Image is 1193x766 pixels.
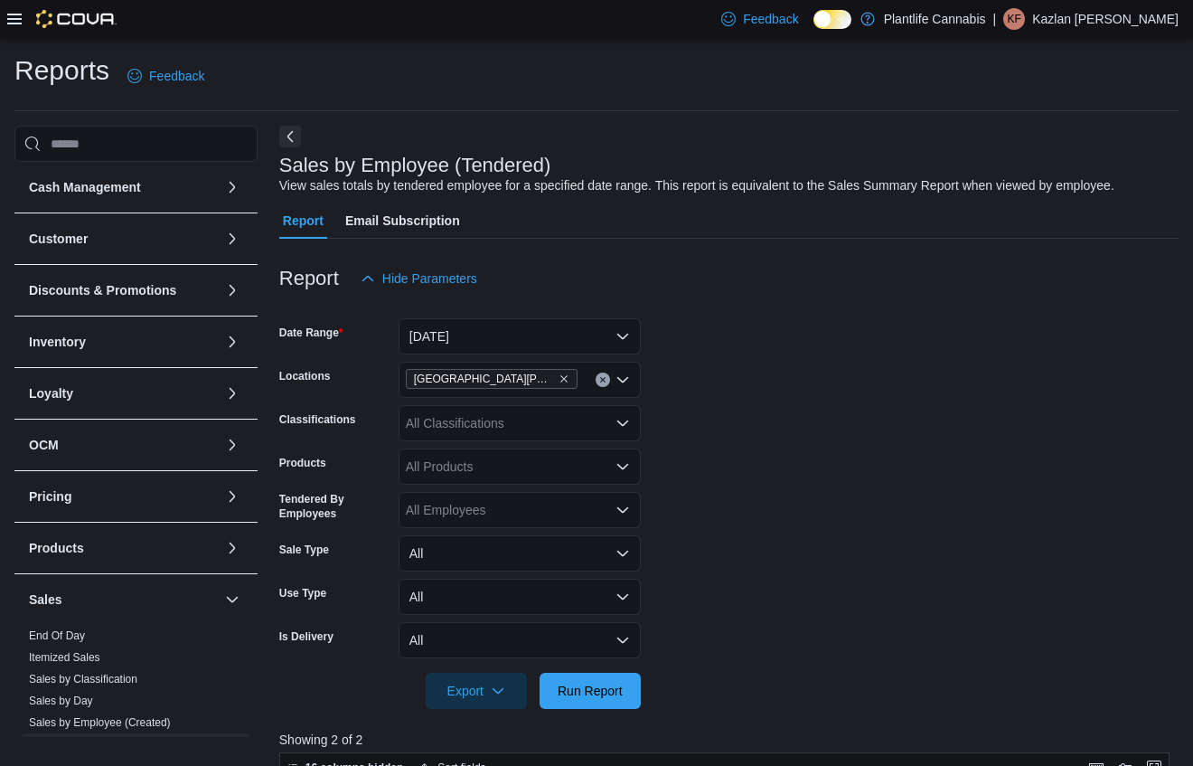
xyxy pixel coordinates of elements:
span: End Of Day [29,629,85,643]
button: Cash Management [29,178,218,196]
button: Clear input [596,373,610,387]
button: Sales [29,591,218,609]
span: Feedback [743,10,798,28]
span: Run Report [558,682,623,700]
button: Remove St. Albert - Erin Ridge from selection in this group [559,374,569,384]
button: Cash Management [221,176,243,198]
h3: Products [29,539,84,557]
button: Inventory [29,333,218,351]
label: Products [279,456,326,470]
button: All [399,622,641,658]
span: Report [283,203,324,239]
label: Use Type [279,586,326,601]
h3: Inventory [29,333,86,351]
a: End Of Day [29,629,85,642]
p: | [993,8,997,30]
button: Run Report [540,673,641,709]
h3: Discounts & Promotions [29,281,176,299]
a: Itemized Sales [29,651,100,664]
button: All [399,579,641,615]
div: View sales totals by tendered employee for a specified date range. This report is equivalent to t... [279,176,1114,195]
h3: Sales [29,591,62,609]
button: OCM [221,434,243,456]
h3: Loyalty [29,384,73,402]
label: Sale Type [279,543,329,557]
button: [DATE] [399,318,641,355]
button: Hide Parameters [353,260,484,297]
h3: Cash Management [29,178,141,196]
span: Sales by Day [29,694,93,708]
button: Open list of options [615,503,630,517]
button: Products [221,537,243,559]
h3: Sales by Employee (Tendered) [279,155,551,176]
span: St. Albert - Erin Ridge [406,369,578,389]
button: Discounts & Promotions [221,279,243,301]
span: Email Subscription [345,203,460,239]
span: Itemized Sales [29,650,100,665]
a: Sales by Classification [29,673,137,686]
p: Kazlan [PERSON_NAME] [1032,8,1179,30]
label: Classifications [279,412,356,427]
a: Feedback [714,1,805,37]
label: Tendered By Employees [279,492,391,521]
button: Loyalty [221,383,243,404]
input: Dark Mode [813,10,851,29]
button: Export [426,673,527,709]
span: KF [1007,8,1020,30]
span: Sales by Classification [29,672,137,686]
button: Products [29,539,218,557]
button: OCM [29,436,218,454]
button: Open list of options [615,416,630,430]
a: Feedback [120,58,211,94]
button: Customer [29,230,218,248]
span: Export [437,673,516,709]
h3: OCM [29,436,59,454]
p: Plantlife Cannabis [884,8,986,30]
label: Locations [279,369,331,383]
div: Kazlan Foisy-Lentz [1003,8,1025,30]
img: Cova [36,10,117,28]
button: Next [279,126,301,147]
span: Dark Mode [813,29,814,30]
span: Feedback [149,67,204,85]
label: Is Delivery [279,629,333,644]
h3: Report [279,268,339,289]
button: Open list of options [615,373,630,387]
h3: Customer [29,230,88,248]
button: All [399,535,641,572]
h3: Pricing [29,487,71,506]
span: [GEOGRAPHIC_DATA][PERSON_NAME] [414,370,555,388]
span: Sales by Employee (Created) [29,715,171,730]
span: Hide Parameters [382,270,477,288]
button: Inventory [221,331,243,353]
h1: Reports [14,52,109,89]
button: Pricing [29,487,218,506]
a: Sales by Employee (Created) [29,716,171,729]
button: Pricing [221,486,243,507]
label: Date Range [279,326,343,340]
button: Open list of options [615,459,630,474]
button: Discounts & Promotions [29,281,218,299]
button: Sales [221,589,243,610]
button: Loyalty [29,384,218,402]
p: Showing 2 of 2 [279,731,1179,749]
button: Customer [221,228,243,250]
a: Sales by Day [29,695,93,707]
